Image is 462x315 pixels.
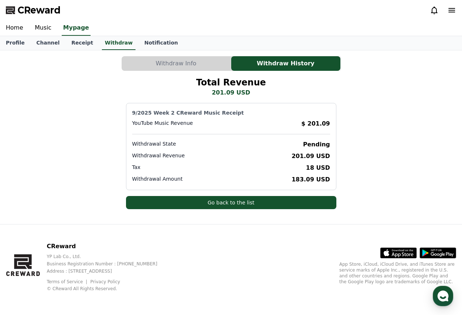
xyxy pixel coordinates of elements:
[303,140,330,149] p: Pending
[231,56,340,71] button: Withdraw History
[132,109,330,116] p: 9/2025 Week 2 CReward Music Receipt
[126,196,336,209] button: Go back to the list
[301,119,330,128] p: $ 201.09
[30,36,65,50] a: Channel
[196,77,266,88] h2: Total Revenue
[231,56,341,71] a: Withdraw History
[47,261,169,267] p: Business Registration Number : [PHONE_NUMBER]
[90,279,120,284] a: Privacy Policy
[94,231,140,250] a: Settings
[291,175,330,184] p: 183.09 USD
[339,261,456,285] p: App Store, iCloud, iCloud Drive, and iTunes Store are service marks of Apple Inc., registered in ...
[47,242,169,251] p: CReward
[122,56,231,71] button: Withdraw Info
[47,268,169,274] p: Address : [STREET_ADDRESS]
[47,254,169,260] p: YP Lab Co., Ltd.
[18,4,61,16] span: CReward
[47,279,88,284] a: Terms of Service
[132,119,193,128] p: YouTube Music Revenue
[196,88,266,97] p: 201.09 USD
[29,20,57,36] a: Music
[132,152,185,161] p: Withdrawal Revenue
[291,152,330,161] p: 201.09 USD
[47,286,169,292] p: © CReward All Rights Reserved.
[132,140,176,149] p: Withdrawal State
[108,242,126,248] span: Settings
[65,36,99,50] a: Receipt
[102,36,135,50] a: Withdraw
[19,242,31,248] span: Home
[6,4,61,16] a: CReward
[306,164,330,172] p: 18 USD
[62,20,91,36] a: Mypage
[48,231,94,250] a: Messages
[132,164,141,172] p: Tax
[2,231,48,250] a: Home
[132,175,183,184] p: Withdrawal Amount
[61,243,82,249] span: Messages
[138,36,184,50] a: Notification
